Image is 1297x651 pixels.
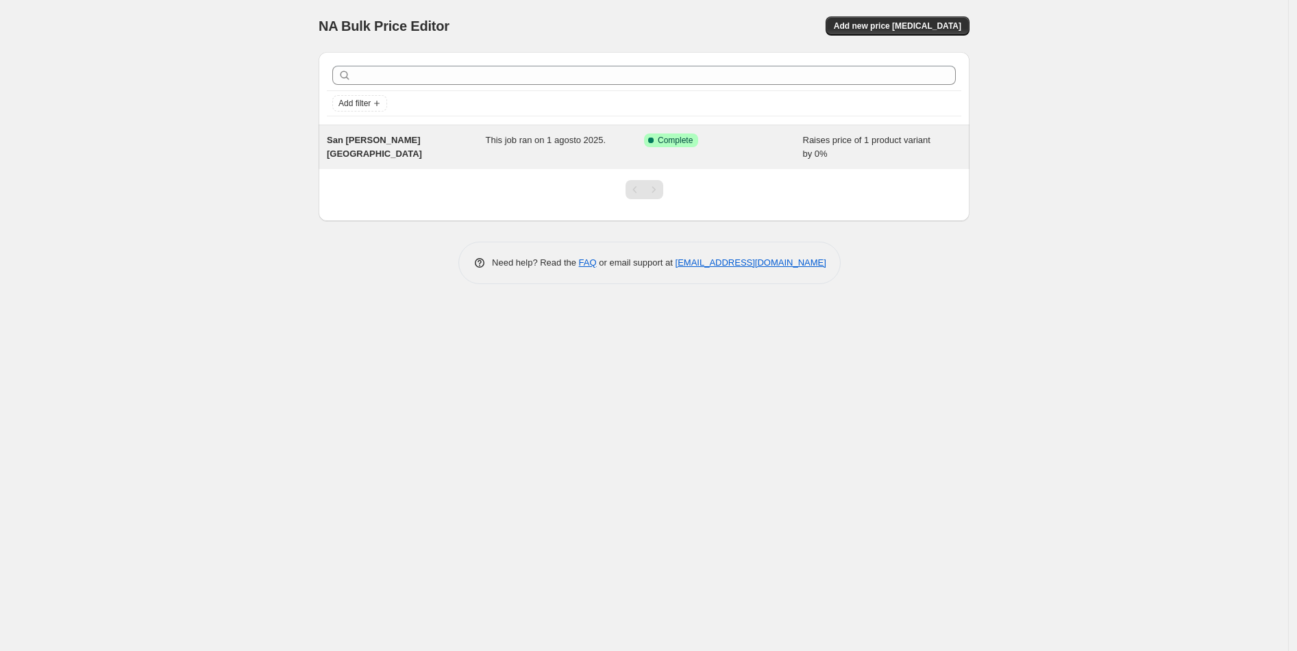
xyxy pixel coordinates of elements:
span: Add filter [338,98,371,109]
span: San [PERSON_NAME][GEOGRAPHIC_DATA] [327,135,422,159]
button: Add new price [MEDICAL_DATA] [826,16,969,36]
span: or email support at [597,257,676,268]
a: [EMAIL_ADDRESS][DOMAIN_NAME] [676,257,826,268]
span: This job ran on 1 agosto 2025. [486,135,606,145]
nav: Pagination [626,180,663,199]
span: Need help? Read the [492,257,579,268]
span: NA Bulk Price Editor [319,18,449,34]
span: Add new price [MEDICAL_DATA] [834,21,961,31]
span: Raises price of 1 product variant by 0% [803,135,930,159]
a: FAQ [579,257,597,268]
button: Add filter [332,95,387,112]
span: Complete [658,135,693,146]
